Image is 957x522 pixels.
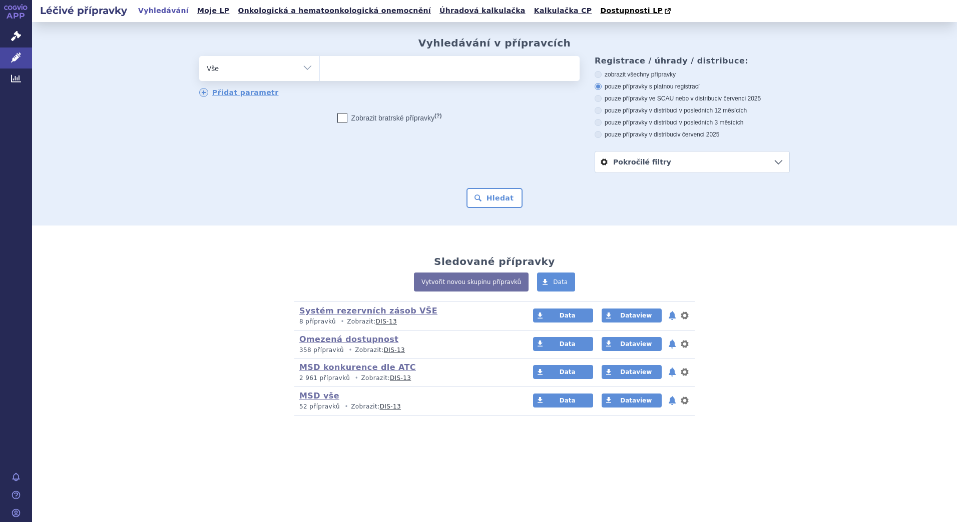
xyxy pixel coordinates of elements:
[667,394,677,406] button: notifikace
[667,366,677,378] button: notifikace
[337,113,442,123] label: Zobrazit bratrské přípravky
[342,402,351,411] i: •
[595,106,790,114] label: pouze přípravky v distribuci v posledních 12 měsících
[680,309,690,321] button: nastavení
[602,365,662,379] a: Dataview
[414,272,529,291] a: Vytvořit novou skupinu přípravků
[299,346,514,354] p: Zobrazit:
[595,130,790,138] label: pouze přípravky v distribuci
[597,4,676,18] a: Dostupnosti LP
[602,308,662,322] a: Dataview
[466,188,523,208] button: Hledat
[199,88,279,97] a: Přidat parametr
[537,272,575,291] a: Data
[194,4,232,17] a: Moje LP
[299,346,344,353] span: 358 přípravků
[299,374,514,382] p: Zobrazit:
[595,151,789,172] a: Pokročilé filtry
[680,394,690,406] button: nastavení
[560,368,576,375] span: Data
[384,346,405,353] a: DIS-13
[299,334,398,344] a: Omezená dostupnost
[299,306,437,315] a: Systém rezervních zásob VŠE
[352,374,361,382] i: •
[533,393,593,407] a: Data
[235,4,434,17] a: Onkologická a hematoonkologická onemocnění
[533,337,593,351] a: Data
[531,4,595,17] a: Kalkulačka CP
[600,6,663,14] span: Dostupnosti LP
[299,362,416,372] a: MSD konkurence dle ATC
[680,366,690,378] button: nastavení
[602,393,662,407] a: Dataview
[390,374,411,381] a: DIS-13
[299,402,514,411] p: Zobrazit:
[533,308,593,322] a: Data
[299,317,514,326] p: Zobrazit:
[602,337,662,351] a: Dataview
[299,374,350,381] span: 2 961 přípravků
[595,118,790,126] label: pouze přípravky v distribuci v posledních 3 měsících
[595,70,790,78] label: zobrazit všechny přípravky
[32,3,135,17] h2: Léčivé přípravky
[346,346,355,354] i: •
[436,4,529,17] a: Úhradová kalkulačka
[299,403,340,410] span: 52 přípravků
[380,403,401,410] a: DIS-13
[595,82,790,90] label: pouze přípravky s platnou registrací
[680,338,690,350] button: nastavení
[299,318,336,325] span: 8 přípravků
[620,340,652,347] span: Dataview
[338,317,347,326] i: •
[135,4,192,17] a: Vyhledávání
[299,391,339,400] a: MSD vše
[434,255,555,267] h2: Sledované přípravky
[667,309,677,321] button: notifikace
[677,131,719,138] span: v červenci 2025
[595,56,790,65] h3: Registrace / úhrady / distribuce:
[434,112,441,119] abbr: (?)
[560,340,576,347] span: Data
[667,338,677,350] button: notifikace
[560,312,576,319] span: Data
[553,278,568,285] span: Data
[620,397,652,404] span: Dataview
[376,318,397,325] a: DIS-13
[620,312,652,319] span: Dataview
[719,95,761,102] span: v červenci 2025
[620,368,652,375] span: Dataview
[560,397,576,404] span: Data
[533,365,593,379] a: Data
[418,37,571,49] h2: Vyhledávání v přípravcích
[595,94,790,102] label: pouze přípravky ve SCAU nebo v distribuci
